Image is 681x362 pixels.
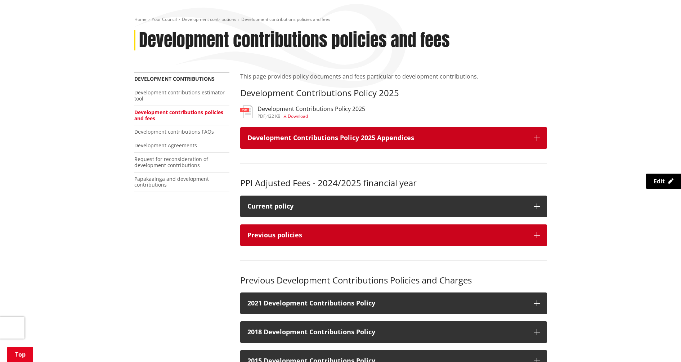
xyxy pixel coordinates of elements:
span: Development contributions policies and fees [241,16,330,22]
a: Top [7,347,33,362]
iframe: Messenger Launcher [648,332,674,358]
a: Development contributions [134,75,215,82]
p: This page provides policy documents and fees particular to development contributions. [240,72,547,81]
button: Previous policies [240,224,547,246]
a: Papakaainga and development contributions [134,175,209,188]
button: Current policy [240,196,547,217]
div: Previous policies [247,232,527,239]
button: 2021 Development Contributions Policy [240,292,547,314]
nav: breadcrumb [134,17,547,23]
a: Development Agreements [134,142,197,149]
a: Home [134,16,147,22]
h3: 2018 Development Contributions Policy [247,329,527,336]
h3: Previous Development Contributions Policies and Charges [240,275,547,286]
a: Development contributions [182,16,236,22]
img: document-pdf.svg [240,106,252,118]
span: Edit [654,177,665,185]
h3: Development Contributions Policy 2025 Appendices [247,134,527,142]
a: Development Contributions Policy 2025 pdf,422 KB Download [240,106,365,119]
h3: PPI Adjusted Fees - 2024/2025 financial year [240,178,547,188]
span: pdf [257,113,265,119]
h3: Development Contributions Policy 2025 [257,106,365,112]
span: Download [288,113,308,119]
div: , [257,114,365,119]
h1: Development contributions policies and fees [139,30,450,51]
a: Your Council [152,16,177,22]
h3: 2021 Development Contributions Policy [247,300,527,307]
a: Development contributions policies and fees [134,109,223,122]
a: Development contributions estimator tool [134,89,225,102]
button: 2018 Development Contributions Policy [240,321,547,343]
span: 422 KB [266,113,281,119]
a: Edit [646,174,681,189]
button: Development Contributions Policy 2025 Appendices [240,127,547,149]
div: Current policy [247,203,527,210]
a: Request for reconsideration of development contributions [134,156,208,169]
h3: Development Contributions Policy 2025 [240,88,547,98]
a: Development contributions FAQs [134,128,214,135]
